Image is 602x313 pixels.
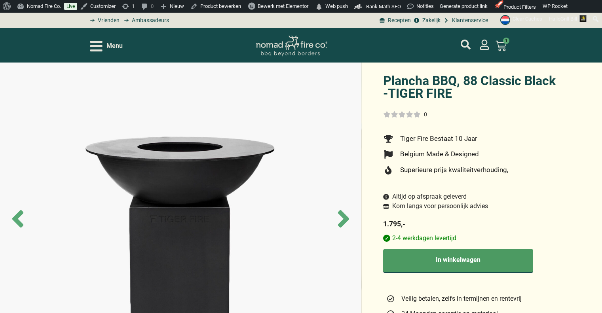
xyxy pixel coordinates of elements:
[442,16,488,25] a: grill bill klantenservice
[479,40,490,50] a: mijn account
[500,15,510,25] img: Nederlands
[450,16,488,25] span: Klantenservice
[256,36,327,57] img: Nomad Logo
[315,1,323,12] span: 
[4,205,32,233] span: Previous slide
[398,149,479,159] span: Belgium Made & Designed
[122,16,169,25] a: grill bill ambassadors
[390,201,488,211] span: Kom langs voor persoonlijk advies
[413,16,441,25] a: grill bill zakeljk
[503,38,509,44] span: 1
[383,74,562,100] h1: Plancha BBQ, 88 Classic Black -TIGER FIRE
[390,192,467,201] span: Altijd op afspraak geleverd
[383,235,562,242] p: 2-4 werkdagen levertijd
[366,4,401,9] span: Rank Math SEO
[64,3,77,10] a: Live
[386,16,411,25] span: Recepten
[560,16,577,22] span: Grill Bill
[258,3,308,9] span: Bewerk met Elementor
[579,15,587,22] img: Avatar of Grill Bill
[87,16,120,25] a: grill bill vrienden
[386,294,559,304] a: Veilig betalen, zelfs in termijnen en rentevrij
[383,192,467,201] a: Altijd op afspraak geleverd
[90,39,123,53] div: Open/Close Menu
[106,41,123,51] span: Menu
[509,13,546,25] div: Clear Caches
[330,205,357,233] span: Next slide
[398,134,477,144] span: Tiger Fire Bestaat 10 Jaar
[378,16,411,25] a: BBQ recepten
[486,36,516,56] a: 1
[546,13,590,25] a: Hallo
[383,249,533,273] button: In winkelwagen
[461,40,471,49] a: mijn account
[383,201,488,211] a: Kom langs voor persoonlijk advies
[399,294,522,304] span: Veilig betalen, zelfs in termijnen en rentevrij
[420,16,441,25] span: Zakelijk
[424,110,427,118] div: 0
[96,16,120,25] span: Vrienden
[130,16,169,25] span: Ambassadeurs
[398,165,508,175] span: Superieure prijs kwaliteitverhouding,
